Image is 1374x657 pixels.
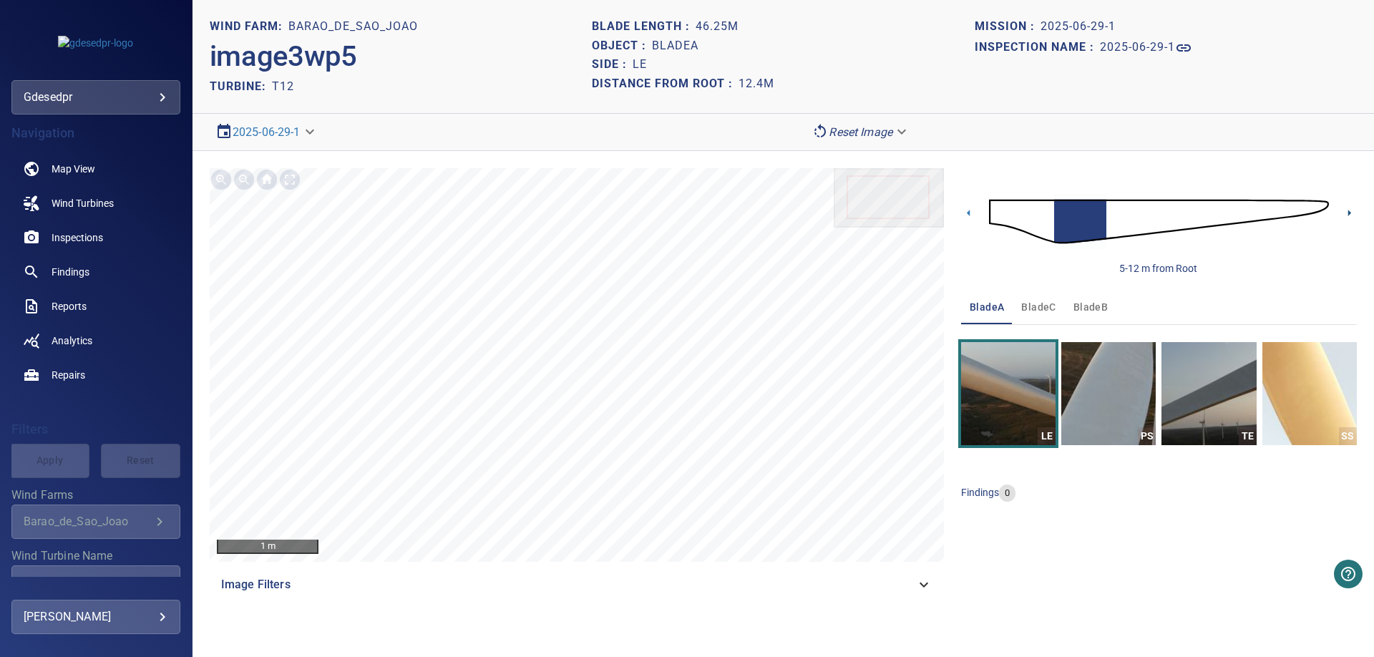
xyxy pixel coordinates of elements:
[52,162,95,176] span: Map View
[272,79,294,93] h2: T12
[278,168,301,191] img: Toggle full page
[806,120,915,145] div: Reset Image
[24,86,168,109] div: gdesedpr
[210,39,357,74] h2: image3wp5
[975,41,1100,54] h1: Inspection name :
[233,125,301,139] a: 2025-06-29-1
[1038,427,1056,445] div: LE
[210,20,288,34] h1: WIND FARM:
[52,299,87,313] span: Reports
[1073,298,1108,316] span: bladeB
[1161,342,1256,445] a: TE
[970,298,1004,316] span: bladeA
[11,550,180,562] label: Wind Turbine Name
[11,255,180,289] a: findings noActive
[11,186,180,220] a: windturbines noActive
[11,126,180,140] h4: Navigation
[592,20,696,34] h1: Blade length :
[1100,41,1175,54] h1: 2025-06-29-1
[989,180,1329,263] img: d
[11,422,180,437] h4: Filters
[11,80,180,115] div: gdesedpr
[52,368,85,382] span: Repairs
[11,565,180,600] div: Wind Turbine Name
[1021,298,1056,316] span: bladeC
[24,605,168,628] div: [PERSON_NAME]
[11,505,180,539] div: Wind Farms
[975,20,1041,34] h1: Mission :
[961,487,999,498] span: findings
[829,125,892,139] em: Reset Image
[1041,20,1116,34] h1: 2025-06-29-1
[592,39,652,53] h1: Object :
[288,20,418,34] h1: Barao_de_Sao_Joao
[999,487,1015,500] span: 0
[233,168,255,191] img: Zoom out
[255,168,278,191] img: Go home
[696,20,739,34] h1: 46.25m
[210,568,944,602] div: Image Filters
[210,168,233,191] img: Zoom in
[52,334,92,348] span: Analytics
[24,515,151,528] div: Barao_de_Sao_Joao
[739,77,774,91] h1: 12.4m
[1061,342,1156,445] a: PS
[652,39,698,53] h1: bladeA
[1239,427,1257,445] div: TE
[592,77,739,91] h1: Distance from root :
[11,358,180,392] a: repairs noActive
[11,289,180,323] a: reports noActive
[221,576,915,593] span: Image Filters
[1119,261,1197,276] div: 5-12 m from Root
[1339,427,1357,445] div: SS
[961,342,1056,445] a: LE
[1138,427,1156,445] div: PS
[210,79,272,93] h2: TURBINE:
[52,265,89,279] span: Findings
[592,58,633,72] h1: Side :
[52,196,114,210] span: Wind Turbines
[210,120,323,145] div: 2025-06-29-1
[1100,39,1192,57] a: 2025-06-29-1
[11,490,180,501] label: Wind Farms
[11,220,180,255] a: inspections noActive
[1262,342,1357,445] a: SS
[633,58,647,72] h1: LE
[24,575,151,589] div: T12 / Barao_de_Sao_Joao
[52,230,103,245] span: Inspections
[11,323,180,358] a: analytics noActive
[58,36,133,50] img: gdesedpr-logo
[11,152,180,186] a: map noActive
